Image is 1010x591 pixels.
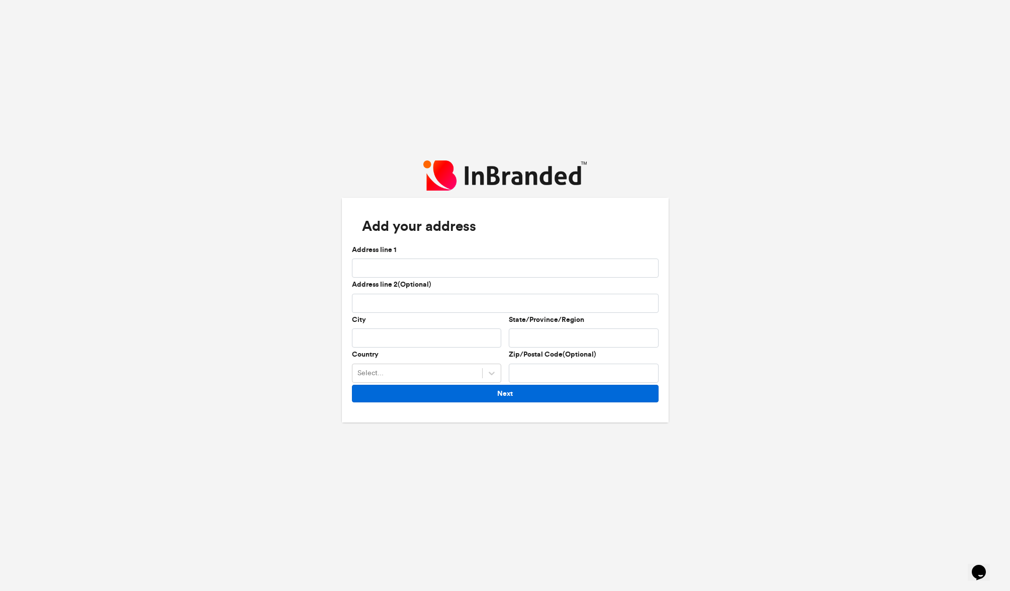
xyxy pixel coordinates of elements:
label: Zip/Postal Code(Optional) [509,350,596,360]
h3: Add your address [352,208,659,245]
div: Select... [357,368,384,378]
label: State/Province/Region [509,315,584,325]
label: Address line 2(Optional) [352,280,431,290]
label: Address line 1 [352,245,397,255]
label: City [352,315,366,325]
label: Country [352,350,379,360]
iframe: chat widget [968,551,1000,581]
button: Next [352,385,659,402]
img: InBranded Logo [423,160,587,191]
